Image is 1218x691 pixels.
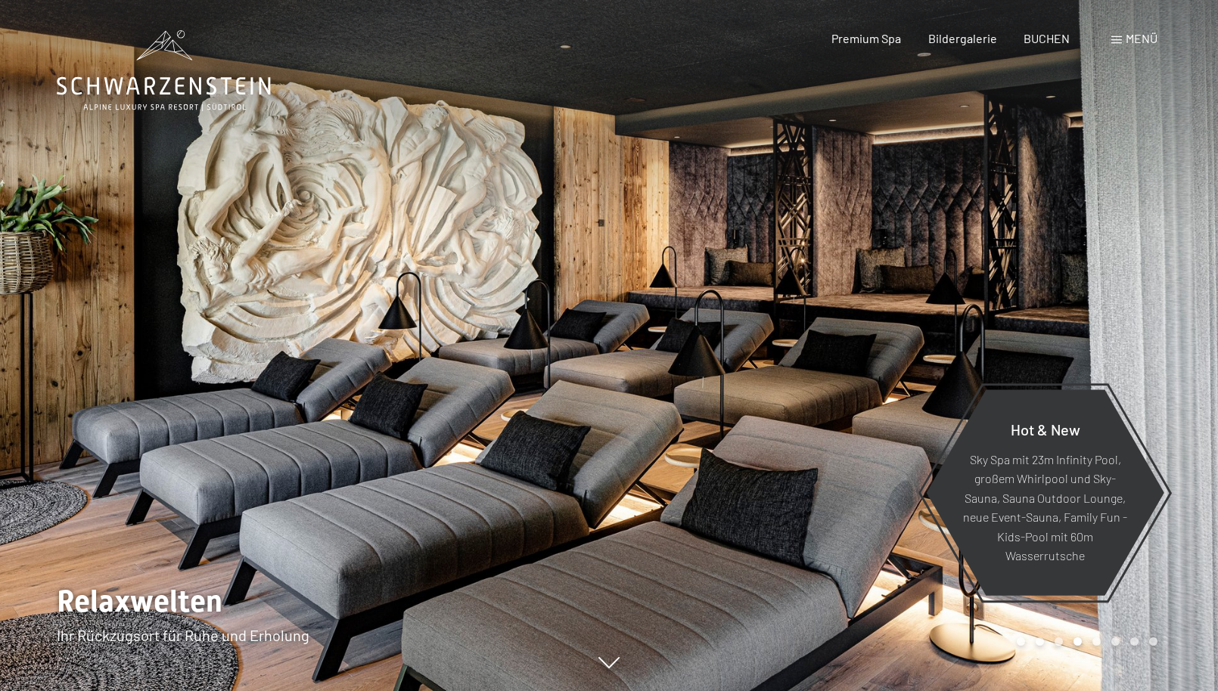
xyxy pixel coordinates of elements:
div: Carousel Pagination [1011,637,1157,646]
span: Hot & New [1011,420,1080,438]
a: BUCHEN [1024,31,1070,45]
span: Menü [1126,31,1157,45]
a: Premium Spa [831,31,901,45]
div: Carousel Page 3 [1055,637,1063,646]
div: Carousel Page 4 (Current Slide) [1074,637,1082,646]
div: Carousel Page 5 [1092,637,1101,646]
a: Bildergalerie [928,31,997,45]
p: Sky Spa mit 23m Infinity Pool, großem Whirlpool und Sky-Sauna, Sauna Outdoor Lounge, neue Event-S... [963,449,1127,566]
div: Carousel Page 8 [1149,637,1157,646]
div: Carousel Page 7 [1130,637,1139,646]
div: Carousel Page 2 [1036,637,1044,646]
a: Hot & New Sky Spa mit 23m Infinity Pool, großem Whirlpool und Sky-Sauna, Sauna Outdoor Lounge, ne... [925,389,1165,596]
div: Carousel Page 1 [1017,637,1025,646]
div: Carousel Page 6 [1111,637,1120,646]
